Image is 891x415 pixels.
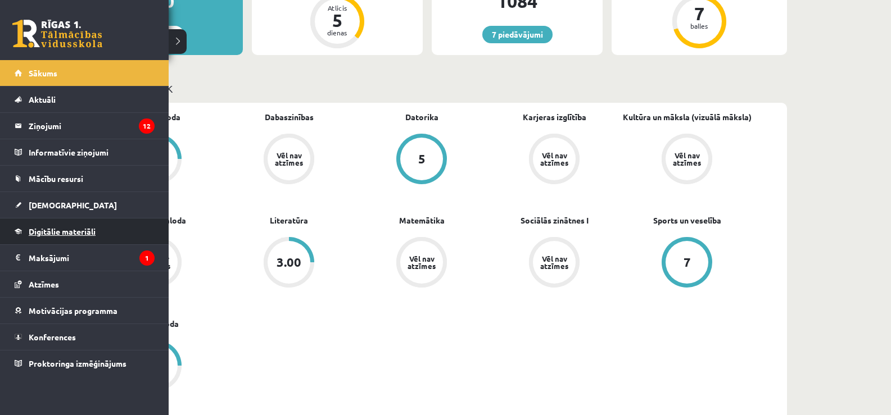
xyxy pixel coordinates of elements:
[15,60,155,86] a: Sākums
[29,139,155,165] legend: Informatīvie ziņojumi
[29,332,76,342] span: Konferences
[29,94,56,104] span: Aktuāli
[682,4,716,22] div: 7
[15,192,155,218] a: [DEMOGRAPHIC_DATA]
[621,134,753,186] a: Vēl nav atzīmes
[29,113,155,139] legend: Ziņojumi
[139,118,155,134] i: 12
[418,153,426,165] div: 5
[29,174,83,184] span: Mācību resursi
[223,134,355,186] a: Vēl nav atzīmes
[320,4,354,11] div: Atlicis
[621,237,753,290] a: 7
[539,152,570,166] div: Vēl nav atzīmes
[273,152,305,166] div: Vēl nav atzīmes
[29,279,59,289] span: Atzīmes
[482,26,553,43] a: 7 piedāvājumi
[15,113,155,139] a: Ziņojumi12
[539,255,570,270] div: Vēl nav atzīmes
[15,245,155,271] a: Maksājumi1
[223,237,355,290] a: 3.00
[29,226,96,236] span: Digitālie materiāli
[15,166,155,191] a: Mācību resursi
[488,237,621,290] a: Vēl nav atzīmes
[320,29,354,36] div: dienas
[15,350,155,376] a: Proktoringa izmēģinājums
[12,20,102,48] a: Rīgas 1. Tālmācības vidusskola
[671,152,703,166] div: Vēl nav atzīmes
[320,11,354,29] div: 5
[15,218,155,244] a: Digitālie materiāli
[29,68,57,78] span: Sākums
[15,271,155,297] a: Atzīmes
[523,111,586,123] a: Karjeras izglītība
[15,324,155,350] a: Konferences
[29,358,126,368] span: Proktoringa izmēģinājums
[653,215,721,226] a: Sports un veselība
[29,305,117,316] span: Motivācijas programma
[29,200,117,210] span: [DEMOGRAPHIC_DATA]
[355,134,488,186] a: 5
[405,111,438,123] a: Datorika
[406,255,437,270] div: Vēl nav atzīmes
[521,215,589,226] a: Sociālās zinātnes I
[72,81,783,96] p: Mācību plāns 11.b3 JK
[265,111,314,123] a: Dabaszinības
[684,256,691,268] div: 7
[277,256,301,268] div: 3.00
[623,111,752,123] a: Kultūra un māksla (vizuālā māksla)
[682,22,716,29] div: balles
[29,245,155,271] legend: Maksājumi
[488,134,621,186] a: Vēl nav atzīmes
[15,298,155,323] a: Motivācijas programma
[270,215,308,226] a: Literatūra
[399,215,445,226] a: Matemātika
[15,139,155,165] a: Informatīvie ziņojumi
[355,237,488,290] a: Vēl nav atzīmes
[139,250,155,266] i: 1
[15,86,155,112] a: Aktuāli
